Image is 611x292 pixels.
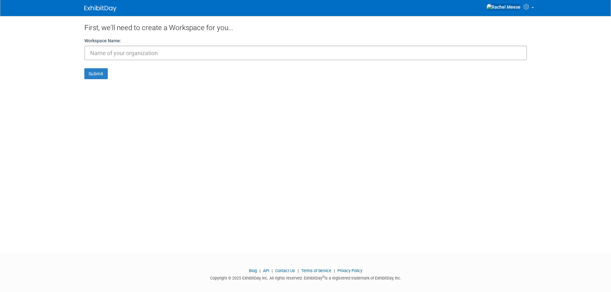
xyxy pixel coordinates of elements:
label: Workspace Name: [84,38,121,44]
span: | [296,268,300,273]
button: Submit [84,68,108,79]
img: ExhibitDay [84,5,116,12]
sup: ® [322,275,325,279]
a: Privacy Policy [337,268,362,273]
input: Name of your organization [84,46,527,60]
span: | [258,268,262,273]
span: | [270,268,274,273]
div: First, we'll need to create a Workspace for you... [84,16,527,38]
a: Contact Us [275,268,295,273]
img: Rachel Meese [486,4,521,11]
a: API [263,268,269,273]
a: Blog [249,268,257,273]
span: | [332,268,336,273]
a: Terms of Service [301,268,331,273]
